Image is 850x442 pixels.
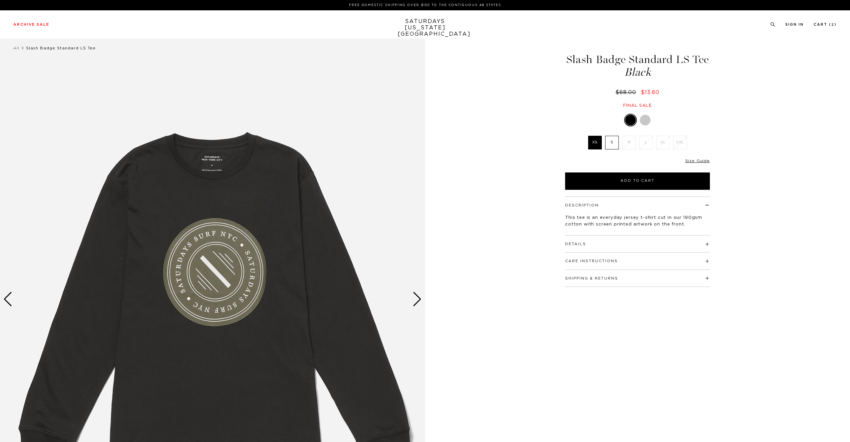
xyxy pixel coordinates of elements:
[564,54,711,78] h1: Slash Badge Standard LS Tee
[13,23,49,26] a: Archive Sale
[565,277,618,280] button: Shipping & Returns
[814,23,837,26] a: Cart (2)
[3,292,12,307] div: Previous slide
[588,136,602,149] label: XS
[565,203,599,207] button: Description
[564,103,711,108] div: Final sale
[26,46,96,50] span: Slash Badge Standard LS Tee
[685,159,710,163] a: Size Guide
[13,46,19,50] a: All
[564,67,711,78] span: Black
[615,90,639,95] del: $68.00
[565,172,710,190] button: Add to Cart
[16,3,834,8] p: FREE DOMESTIC SHIPPING OVER $150 TO THE CONTIGUOUS 48 STATES
[413,292,422,307] div: Next slide
[565,214,710,228] p: This tee is an everyday jersey t-shirt cut in our 190gsm cotton with screen printed artwork on th...
[565,242,586,246] button: Details
[398,18,453,37] a: SATURDAYS[US_STATE][GEOGRAPHIC_DATA]
[785,23,804,26] a: Sign In
[831,23,834,26] small: 2
[641,90,660,95] span: $13.60
[565,259,618,263] button: Care Instructions
[605,136,619,149] label: S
